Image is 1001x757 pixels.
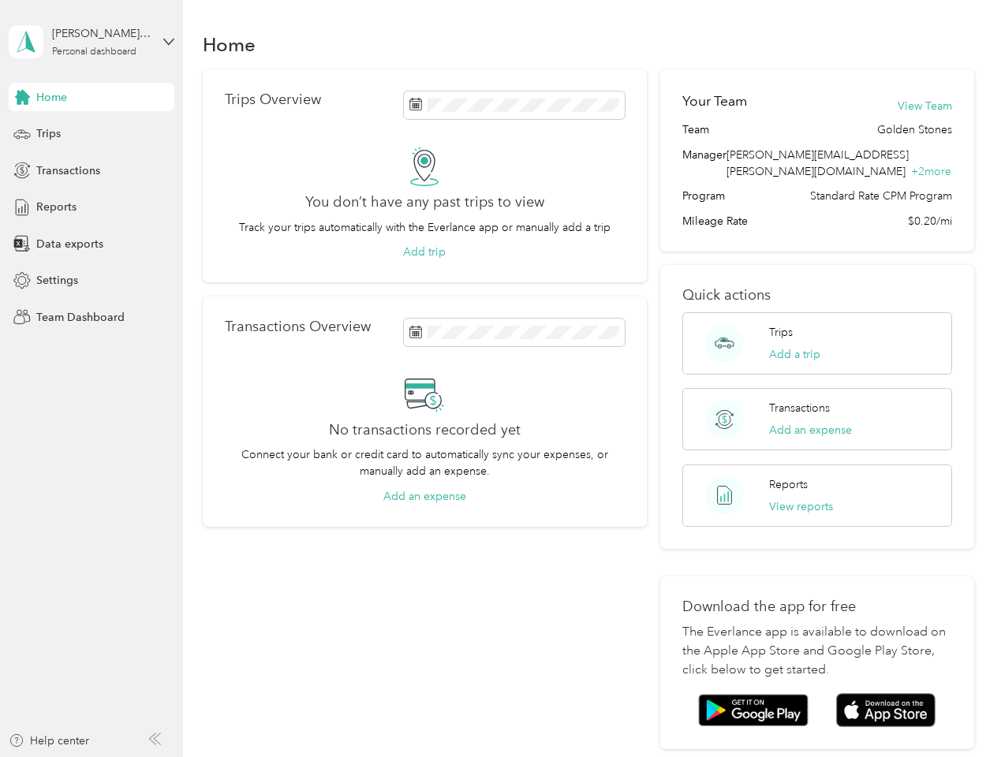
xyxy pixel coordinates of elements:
[225,446,625,479] p: Connect your bank or credit card to automatically sync your expenses, or manually add an expense.
[225,91,321,108] p: Trips Overview
[305,194,544,211] h2: You don’t have any past trips to view
[877,121,952,138] span: Golden Stones
[908,213,952,229] span: $0.20/mi
[36,309,125,326] span: Team Dashboard
[682,599,951,615] p: Download the app for free
[769,498,833,515] button: View reports
[898,98,952,114] button: View Team
[682,91,747,111] h2: Your Team
[36,199,77,215] span: Reports
[682,188,725,204] span: Program
[329,422,521,438] h2: No transactions recorded yet
[36,89,67,106] span: Home
[769,400,830,416] p: Transactions
[682,213,748,229] span: Mileage Rate
[36,125,61,142] span: Trips
[36,162,100,179] span: Transactions
[36,236,103,252] span: Data exports
[769,422,852,438] button: Add an expense
[698,694,809,727] img: Google play
[726,148,909,178] span: [PERSON_NAME][EMAIL_ADDRESS][PERSON_NAME][DOMAIN_NAME]
[225,319,371,335] p: Transactions Overview
[682,147,726,180] span: Manager
[383,488,466,505] button: Add an expense
[769,324,793,341] p: Trips
[769,476,808,493] p: Reports
[682,121,709,138] span: Team
[52,25,151,42] div: [PERSON_NAME][EMAIL_ADDRESS][PERSON_NAME][DOMAIN_NAME]
[403,244,446,260] button: Add trip
[203,36,256,53] h1: Home
[810,188,952,204] span: Standard Rate CPM Program
[9,733,89,749] button: Help center
[682,623,951,680] p: The Everlance app is available to download on the Apple App Store and Google Play Store, click be...
[36,272,78,289] span: Settings
[239,219,611,236] p: Track your trips automatically with the Everlance app or manually add a trip
[52,47,136,57] div: Personal dashboard
[911,165,951,178] span: + 2 more
[769,346,820,363] button: Add a trip
[682,287,951,304] p: Quick actions
[836,693,936,727] img: App store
